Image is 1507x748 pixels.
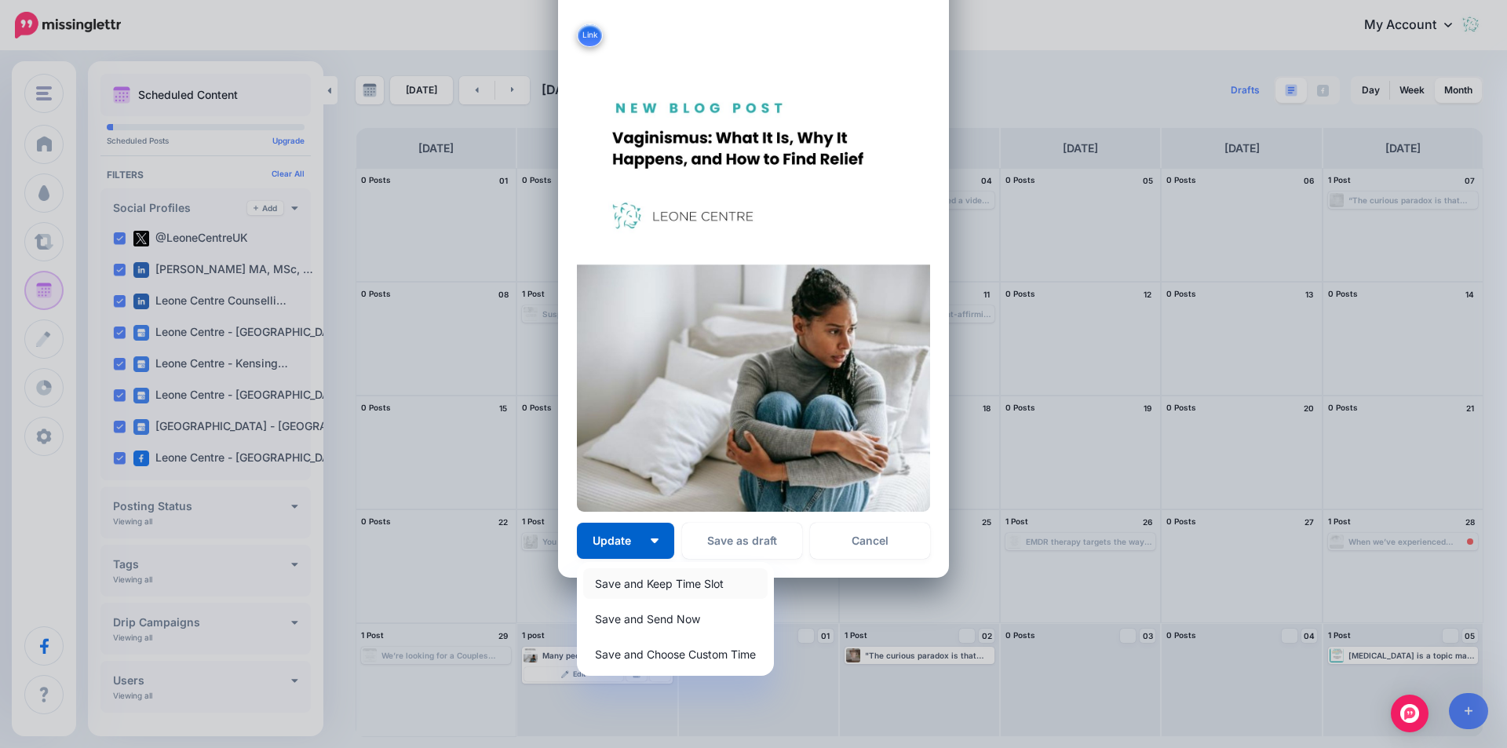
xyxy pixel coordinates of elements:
[1391,695,1429,732] div: Open Intercom Messenger
[651,538,659,543] img: arrow-down-white.png
[577,24,603,47] button: Link
[593,535,643,546] span: Update
[577,523,674,559] button: Update
[577,71,930,513] img: TT6JVI7L3Q19GAO6JR3OZUZYC06NEE3Z.jpg
[810,523,930,559] a: Cancel
[682,523,802,559] button: Save as draft
[583,604,768,634] a: Save and Send Now
[583,568,768,599] a: Save and Keep Time Slot
[583,639,768,670] a: Save and Choose Custom Time
[577,562,774,676] div: Update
